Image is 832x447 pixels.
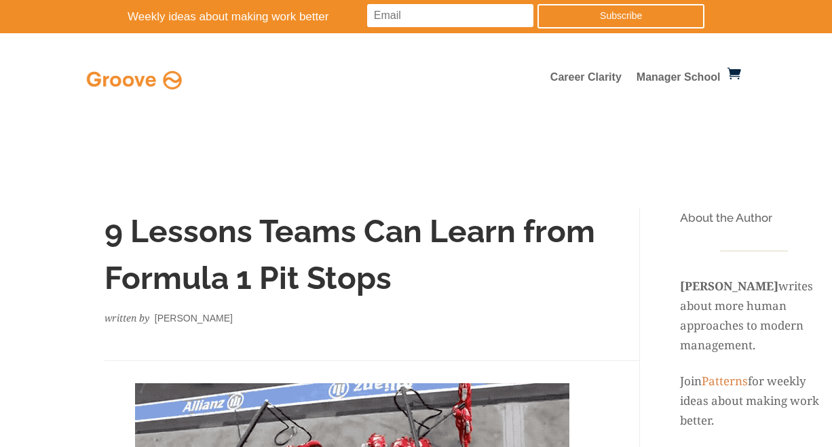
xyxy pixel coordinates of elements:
a: Career Clarity [550,73,622,88]
a: Manager School [637,73,721,88]
em: written by [105,311,149,324]
h1: 9 Lessons Teams Can Learn from Formula 1 Pit Stops [105,208,600,309]
img: Full Logo [83,67,185,93]
p: writes about more human approaches to modern management. [680,257,828,372]
a: Patterns [702,373,748,389]
span: [PERSON_NAME] [155,313,233,324]
span: About the Author [680,211,772,225]
span: for weekly ideas about making work better. [680,373,819,428]
span: Join [680,373,702,389]
p: Weekly ideas about making work better [128,7,409,28]
a: Subscribe [537,4,704,28]
input: Email [367,4,534,27]
span: Subscribe [600,10,642,21]
strong: [PERSON_NAME] [680,278,778,294]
